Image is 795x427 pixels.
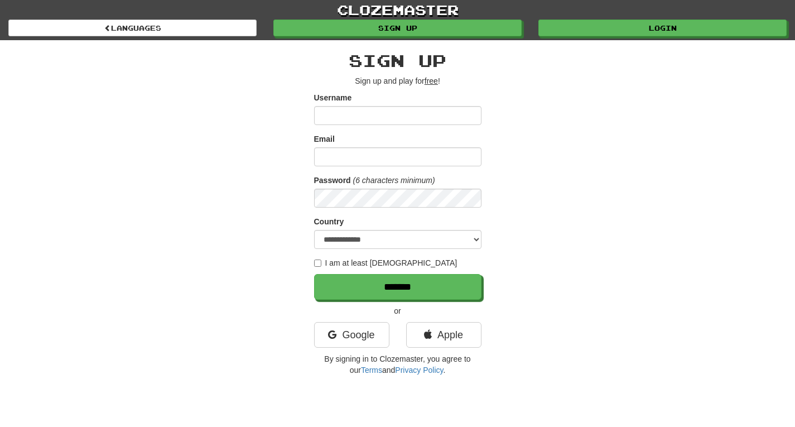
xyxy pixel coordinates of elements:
[314,353,481,376] p: By signing in to Clozemaster, you agree to our and .
[314,257,457,268] label: I am at least [DEMOGRAPHIC_DATA]
[425,76,438,85] u: free
[314,216,344,227] label: Country
[273,20,522,36] a: Sign up
[8,20,257,36] a: Languages
[353,176,435,185] em: (6 characters minimum)
[314,260,321,267] input: I am at least [DEMOGRAPHIC_DATA]
[538,20,787,36] a: Login
[314,133,335,145] label: Email
[395,366,443,375] a: Privacy Policy
[314,92,352,103] label: Username
[361,366,382,375] a: Terms
[314,305,481,316] p: or
[314,322,389,348] a: Google
[314,75,481,87] p: Sign up and play for !
[406,322,481,348] a: Apple
[314,175,351,186] label: Password
[314,51,481,70] h2: Sign up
